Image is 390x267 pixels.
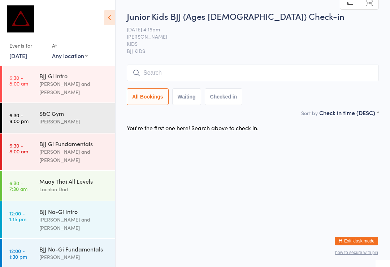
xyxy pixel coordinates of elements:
[127,40,368,47] span: KIDS
[39,207,109,215] div: BJJ No-Gi Intro
[39,185,109,193] div: Lachlan Dart
[205,88,243,105] button: Checked in
[39,148,109,164] div: [PERSON_NAME] and [PERSON_NAME]
[301,109,318,117] label: Sort by
[335,237,378,245] button: Exit kiosk mode
[39,80,109,96] div: [PERSON_NAME] and [PERSON_NAME]
[9,248,27,259] time: 12:00 - 1:30 pm
[9,143,28,154] time: 6:30 - 8:00 am
[127,124,259,132] div: You're the first one here! Search above to check in.
[127,47,379,54] span: BJJ KIDS
[7,5,34,32] img: Dominance MMA Abbotsford
[2,201,115,238] a: 12:00 -1:15 pmBJJ No-Gi Intro[PERSON_NAME] and [PERSON_NAME]
[39,140,109,148] div: BJJ Gi Fundamentals
[127,26,368,33] span: [DATE] 4:15pm
[52,52,88,60] div: Any location
[39,117,109,126] div: [PERSON_NAME]
[9,52,27,60] a: [DATE]
[9,210,26,222] time: 12:00 - 1:15 pm
[39,245,109,253] div: BJJ No-Gi Fundamentals
[2,103,115,133] a: 6:30 -9:00 pmS&C Gym[PERSON_NAME]
[127,65,379,81] input: Search
[9,75,28,86] time: 6:30 - 8:00 am
[127,10,379,22] h2: Junior Kids BJJ (Ages [DEMOGRAPHIC_DATA]) Check-in
[9,112,29,124] time: 6:30 - 9:00 pm
[39,109,109,117] div: S&C Gym
[39,177,109,185] div: Muay Thai All Levels
[39,253,109,261] div: [PERSON_NAME]
[335,250,378,255] button: how to secure with pin
[39,215,109,232] div: [PERSON_NAME] and [PERSON_NAME]
[172,88,201,105] button: Waiting
[39,72,109,80] div: BJJ Gi Intro
[52,40,88,52] div: At
[2,66,115,102] a: 6:30 -8:00 amBJJ Gi Intro[PERSON_NAME] and [PERSON_NAME]
[127,88,169,105] button: All Bookings
[319,109,379,117] div: Check in time (DESC)
[2,133,115,170] a: 6:30 -8:00 amBJJ Gi Fundamentals[PERSON_NAME] and [PERSON_NAME]
[9,40,45,52] div: Events for
[127,33,368,40] span: [PERSON_NAME]
[2,171,115,201] a: 6:30 -7:30 amMuay Thai All LevelsLachlan Dart
[9,180,27,192] time: 6:30 - 7:30 am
